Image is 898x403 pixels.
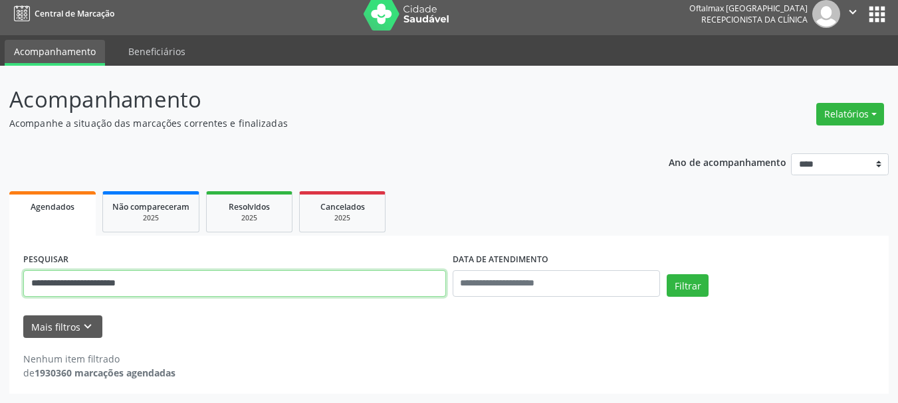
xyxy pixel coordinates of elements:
button: Filtrar [667,274,709,297]
i:  [845,5,860,19]
span: Recepcionista da clínica [701,14,808,25]
p: Acompanhe a situação das marcações correntes e finalizadas [9,116,625,130]
p: Ano de acompanhamento [669,153,786,170]
span: Cancelados [320,201,365,212]
span: Resolvidos [229,201,270,212]
div: 2025 [112,213,189,223]
button: Mais filtroskeyboard_arrow_down [23,315,102,339]
div: 2025 [216,213,282,223]
button: apps [865,3,889,26]
strong: 1930360 marcações agendadas [35,366,175,379]
div: 2025 [309,213,376,223]
a: Beneficiários [119,40,195,63]
a: Acompanhamento [5,40,105,66]
div: Oftalmax [GEOGRAPHIC_DATA] [689,3,808,14]
label: DATA DE ATENDIMENTO [453,250,548,270]
label: PESQUISAR [23,250,68,270]
span: Agendados [31,201,74,212]
div: Nenhum item filtrado [23,352,175,366]
p: Acompanhamento [9,83,625,116]
span: Central de Marcação [35,8,114,19]
a: Central de Marcação [9,3,114,25]
div: de [23,366,175,380]
span: Não compareceram [112,201,189,212]
i: keyboard_arrow_down [80,319,95,334]
button: Relatórios [816,103,884,125]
